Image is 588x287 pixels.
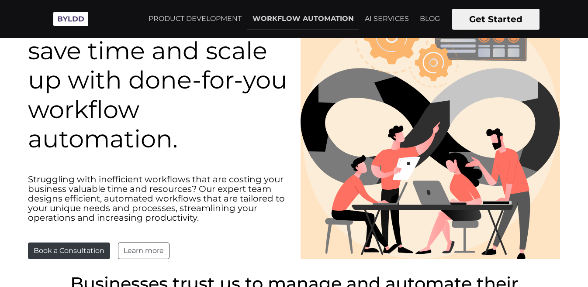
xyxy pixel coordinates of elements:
a: WORKFLOW AUTOMATION [247,8,359,30]
a: AI SERVICES [360,8,414,30]
a: Learn more [118,243,169,259]
button: Book a Consultation [28,243,110,259]
a: BLOG [415,8,445,30]
button: Get Started [452,9,540,30]
img: Byldd - Product Development Company [49,7,93,31]
h1: Increase profitability, save time and scale up with done-for-you workflow automation. [28,7,287,154]
p: Struggling with inefficient workflows that are costing your business valuable time and resources?... [28,174,287,222]
a: PRODUCT DEVELOPMENT [143,8,247,30]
